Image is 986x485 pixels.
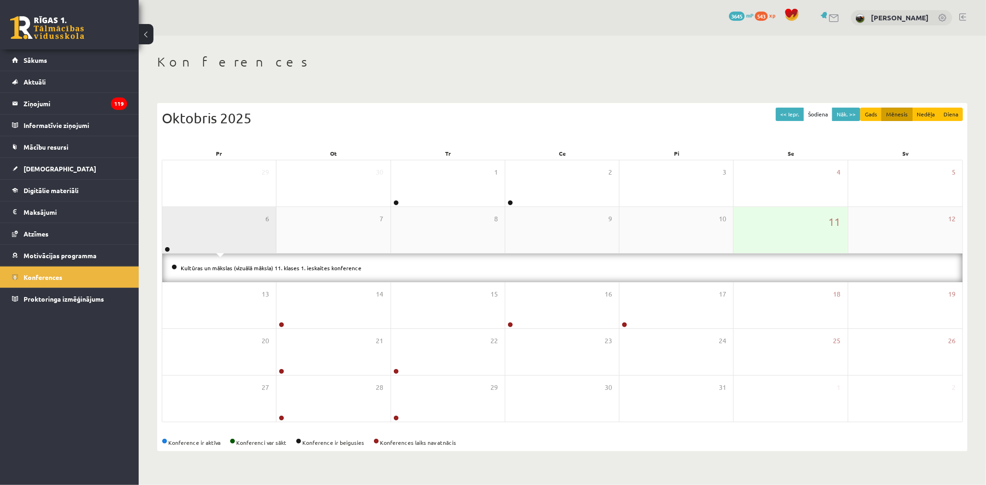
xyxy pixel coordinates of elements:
[24,78,46,86] span: Aktuāli
[719,214,726,224] span: 10
[948,289,955,299] span: 19
[162,147,276,160] div: Pr
[12,115,127,136] a: Informatīvie ziņojumi
[24,56,47,64] span: Sākums
[729,12,745,21] span: 3645
[833,289,841,299] span: 18
[24,115,127,136] legend: Informatīvie ziņojumi
[262,382,269,393] span: 27
[605,336,612,346] span: 23
[723,167,726,177] span: 3
[391,147,505,160] div: Tr
[12,49,127,71] a: Sākums
[769,12,775,19] span: xp
[376,167,384,177] span: 30
[12,158,127,179] a: [DEMOGRAPHIC_DATA]
[490,289,498,299] span: 15
[376,289,384,299] span: 14
[729,12,753,19] a: 3645 mP
[380,214,384,224] span: 7
[746,12,753,19] span: mP
[832,108,860,121] button: Nāk. >>
[833,336,841,346] span: 25
[12,71,127,92] a: Aktuāli
[10,16,84,39] a: Rīgas 1. Tālmācības vidusskola
[24,201,127,223] legend: Maksājumi
[605,289,612,299] span: 16
[856,14,865,23] img: Guntis Smalkais
[494,167,498,177] span: 1
[719,289,726,299] span: 17
[605,382,612,393] span: 30
[837,167,841,177] span: 4
[24,93,127,114] legend: Ziņojumi
[490,336,498,346] span: 22
[939,108,963,121] button: Diena
[776,108,804,121] button: << Iepr.
[12,245,127,266] a: Motivācijas programma
[12,267,127,288] a: Konferences
[882,108,913,121] button: Mēnesis
[262,289,269,299] span: 13
[276,147,391,160] div: Ot
[24,295,104,303] span: Proktoringa izmēģinājums
[860,108,882,121] button: Gads
[608,167,612,177] span: 2
[162,438,963,447] div: Konference ir aktīva Konferenci var sākt Konference ir beigusies Konferences laiks nav atnācis
[952,382,955,393] span: 2
[12,93,127,114] a: Ziņojumi119
[24,273,62,281] span: Konferences
[262,167,269,177] span: 29
[608,214,612,224] span: 9
[376,382,384,393] span: 28
[948,336,955,346] span: 26
[505,147,620,160] div: Ce
[111,97,127,110] i: 119
[490,382,498,393] span: 29
[494,214,498,224] span: 8
[24,230,49,238] span: Atzīmes
[24,143,68,151] span: Mācību resursi
[719,336,726,346] span: 24
[12,136,127,158] a: Mācību resursi
[755,12,768,21] span: 543
[181,264,361,272] a: Kultūras un mākslas (vizuālā māksla) 11. klases 1. ieskaites konference
[376,336,384,346] span: 21
[912,108,939,121] button: Nedēļa
[12,223,127,244] a: Atzīmes
[734,147,849,160] div: Se
[829,214,841,230] span: 11
[871,13,929,22] a: [PERSON_NAME]
[24,186,79,194] span: Digitālie materiāli
[12,180,127,201] a: Digitālie materiāli
[619,147,734,160] div: Pi
[12,288,127,309] a: Proktoringa izmēģinājums
[12,201,127,223] a: Maksājumi
[24,251,97,260] span: Motivācijas programma
[848,147,963,160] div: Sv
[24,164,96,173] span: [DEMOGRAPHIC_DATA]
[162,108,963,128] div: Oktobris 2025
[952,167,955,177] span: 5
[837,382,841,393] span: 1
[755,12,780,19] a: 543 xp
[803,108,833,121] button: Šodiena
[948,214,955,224] span: 12
[262,336,269,346] span: 20
[265,214,269,224] span: 6
[719,382,726,393] span: 31
[157,54,968,70] h1: Konferences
